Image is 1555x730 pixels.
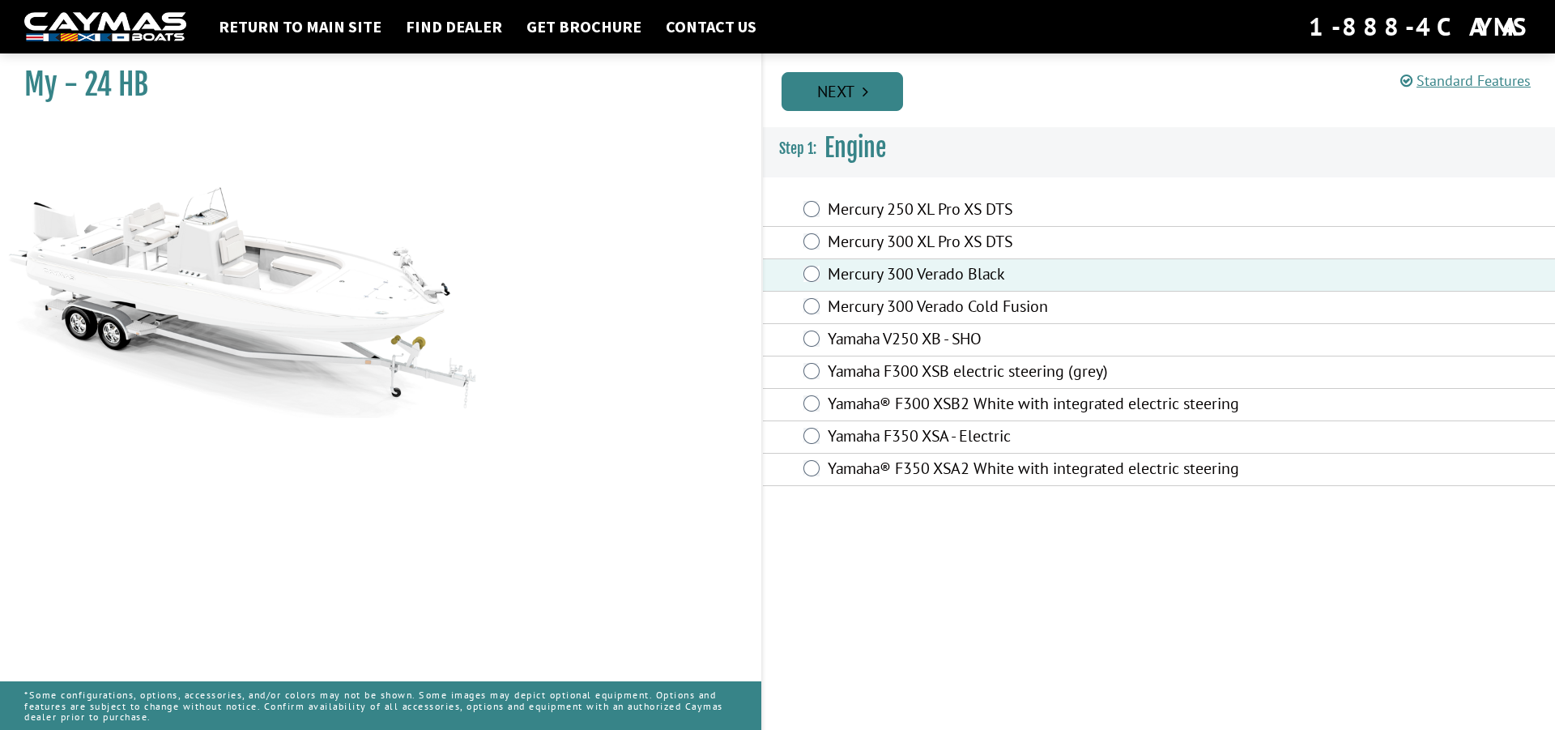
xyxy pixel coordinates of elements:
[777,70,1555,111] ul: Pagination
[828,329,1264,352] label: Yamaha V250 XB - SHO
[398,16,510,37] a: Find Dealer
[828,426,1264,450] label: Yamaha F350 XSA - Electric
[24,681,737,730] p: *Some configurations, options, accessories, and/or colors may not be shown. Some images may depic...
[658,16,765,37] a: Contact Us
[24,66,721,103] h1: My - 24 HB
[518,16,650,37] a: Get Brochure
[1309,9,1531,45] div: 1-888-4CAYMAS
[828,264,1264,288] label: Mercury 300 Verado Black
[828,361,1264,385] label: Yamaha F300 XSB electric steering (grey)
[828,459,1264,482] label: Yamaha® F350 XSA2 White with integrated electric steering
[828,232,1264,255] label: Mercury 300 XL Pro XS DTS
[782,72,903,111] a: Next
[24,12,186,42] img: white-logo-c9c8dbefe5ff5ceceb0f0178aa75bf4bb51f6bca0971e226c86eb53dfe498488.png
[828,394,1264,417] label: Yamaha® F300 XSB2 White with integrated electric steering
[828,199,1264,223] label: Mercury 250 XL Pro XS DTS
[828,297,1264,320] label: Mercury 300 Verado Cold Fusion
[1400,71,1531,90] a: Standard Features
[763,118,1555,178] h3: Engine
[211,16,390,37] a: Return to main site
